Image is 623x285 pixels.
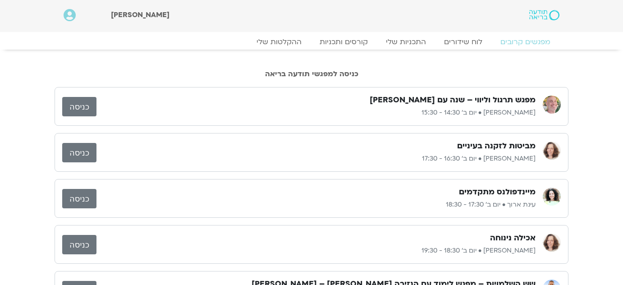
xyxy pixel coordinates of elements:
h3: אכילה נינוחה [490,233,536,244]
p: [PERSON_NAME] • יום ב׳ 18:30 - 19:30 [96,245,536,256]
h2: כניסה למפגשי תודעה בריאה [55,70,568,78]
img: עינת ארוך [543,188,561,206]
a: כניסה [62,189,96,208]
span: [PERSON_NAME] [111,10,169,20]
a: לוח שידורים [435,37,491,46]
h3: מביטות לזקנה בעיניים [457,141,536,152]
a: כניסה [62,235,96,254]
img: נעמה כהן [543,142,561,160]
p: [PERSON_NAME] • יום ב׳ 14:30 - 15:30 [96,107,536,118]
a: מפגשים קרובים [491,37,559,46]
h3: מפגש תרגול וליווי – שנה עם [PERSON_NAME] [370,95,536,106]
a: ההקלטות שלי [247,37,311,46]
img: רון אלון [543,96,561,114]
a: התכניות שלי [377,37,435,46]
p: [PERSON_NAME] • יום ב׳ 16:30 - 17:30 [96,153,536,164]
p: עינת ארוך • יום ב׳ 17:30 - 18:30 [96,199,536,210]
nav: Menu [64,37,559,46]
img: נעמה כהן [543,234,561,252]
a: קורסים ותכניות [311,37,377,46]
a: כניסה [62,97,96,116]
a: כניסה [62,143,96,162]
h3: מיינדפולנס מתקדמים [459,187,536,198]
